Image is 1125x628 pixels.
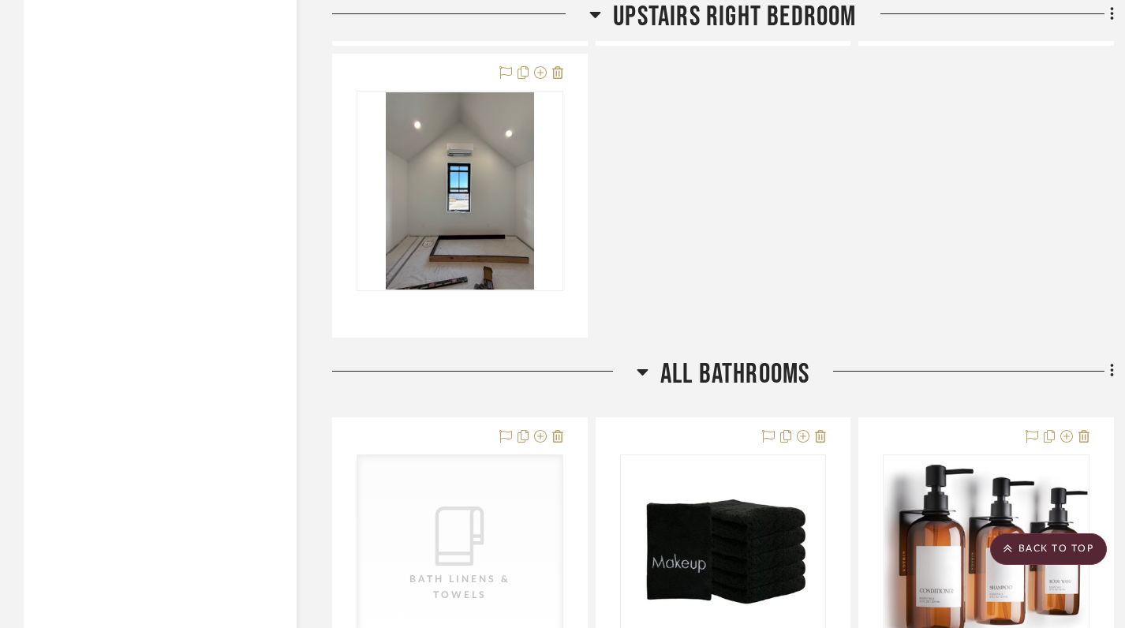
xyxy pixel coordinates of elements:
scroll-to-top-button: BACK TO TOP [990,533,1107,565]
span: All Bathrooms [660,357,810,391]
div: Bath Linens & Towels [381,571,539,603]
img: Headboard Wall 140"w [386,92,534,290]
